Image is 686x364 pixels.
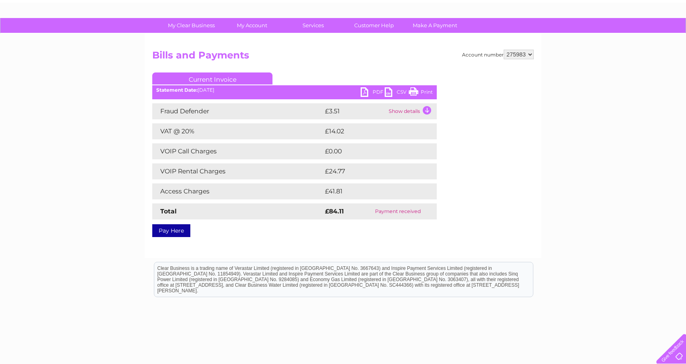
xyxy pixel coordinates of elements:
div: Clear Business is a trading name of Verastar Limited (registered in [GEOGRAPHIC_DATA] No. 3667643... [154,4,533,39]
a: Print [409,87,433,99]
a: Make A Payment [402,18,468,33]
td: £41.81 [323,183,419,199]
h2: Bills and Payments [152,50,534,65]
td: VOIP Rental Charges [152,163,323,179]
td: Payment received [359,203,437,219]
td: VOIP Call Charges [152,143,323,159]
td: Fraud Defender [152,103,323,119]
strong: £84.11 [325,207,344,215]
td: VAT @ 20% [152,123,323,139]
a: Pay Here [152,224,190,237]
td: £24.77 [323,163,420,179]
td: £3.51 [323,103,387,119]
td: £14.02 [323,123,420,139]
a: Blog [616,34,628,40]
a: Telecoms [587,34,611,40]
strong: Total [160,207,177,215]
a: Services [280,18,346,33]
div: Account number [462,50,534,59]
a: Customer Help [341,18,407,33]
a: 0333 014 3131 [535,4,590,14]
a: PDF [361,87,385,99]
a: CSV [385,87,409,99]
a: My Account [219,18,285,33]
a: Log out [660,34,678,40]
a: Contact [633,34,652,40]
b: Statement Date: [156,87,198,93]
a: Water [545,34,560,40]
a: Energy [565,34,583,40]
a: Current Invoice [152,72,272,84]
div: [DATE] [152,87,437,93]
td: Show details [387,103,437,119]
td: Access Charges [152,183,323,199]
img: logo.png [24,21,65,45]
td: £0.00 [323,143,418,159]
a: My Clear Business [158,18,224,33]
